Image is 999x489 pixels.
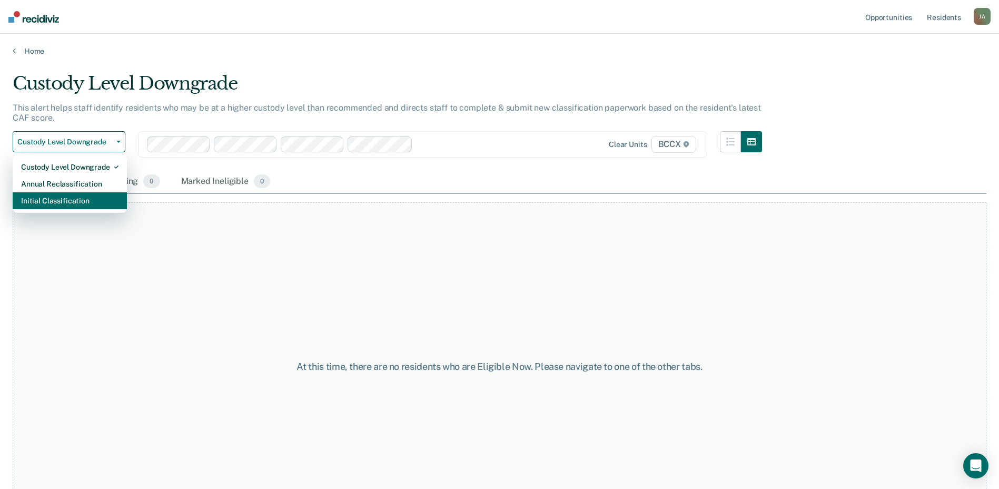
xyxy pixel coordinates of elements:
[104,170,162,193] div: Pending0
[13,131,125,152] button: Custody Level Downgrade
[609,140,647,149] div: Clear units
[256,361,743,373] div: At this time, there are no residents who are Eligible Now. Please navigate to one of the other tabs.
[963,453,988,478] div: Open Intercom Messenger
[179,170,273,193] div: Marked Ineligible0
[13,103,761,123] p: This alert helps staff identify residents who may be at a higher custody level than recommended a...
[974,8,991,25] button: JA
[8,11,59,23] img: Recidiviz
[21,192,118,209] div: Initial Classification
[254,174,270,188] span: 0
[17,138,112,146] span: Custody Level Downgrade
[651,136,696,153] span: BCCX
[21,159,118,175] div: Custody Level Downgrade
[974,8,991,25] div: J A
[13,73,762,103] div: Custody Level Downgrade
[143,174,160,188] span: 0
[13,46,986,56] a: Home
[21,175,118,192] div: Annual Reclassification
